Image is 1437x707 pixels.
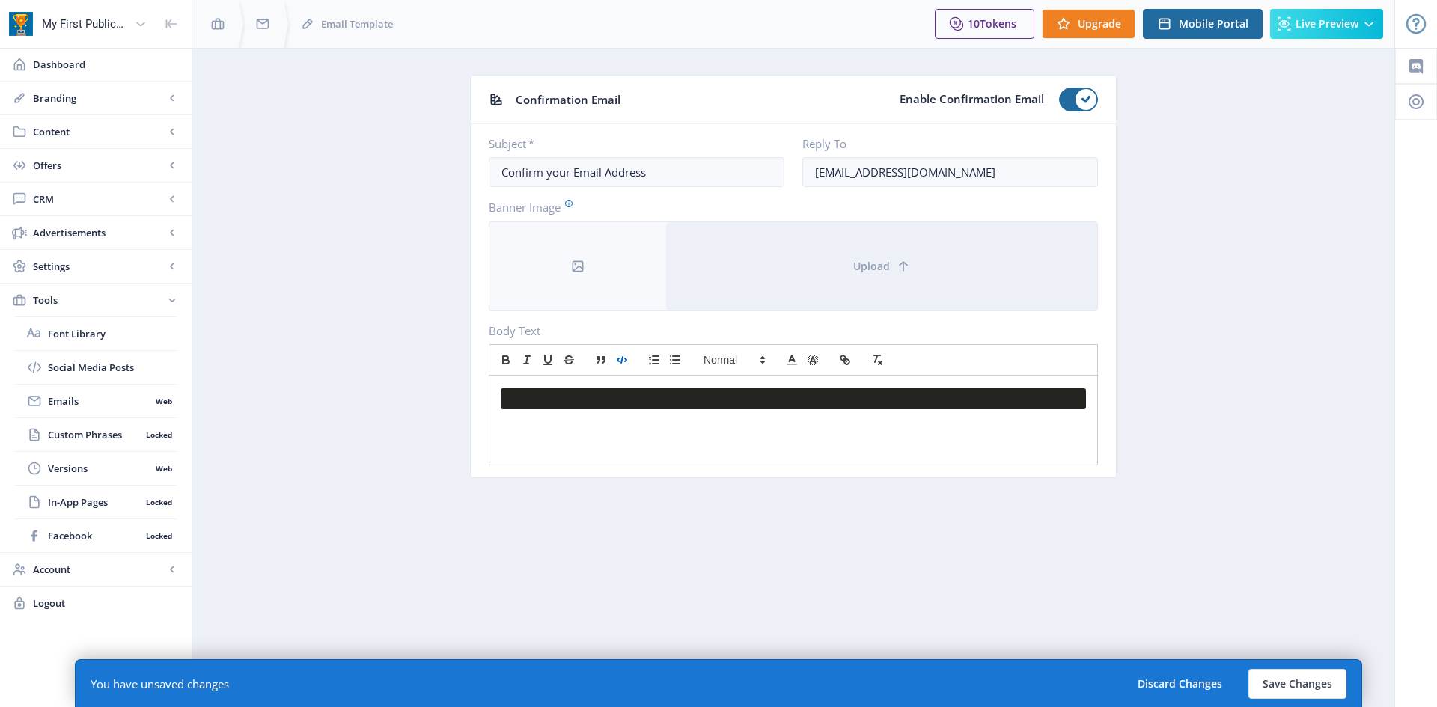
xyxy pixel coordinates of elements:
[802,136,1086,151] label: Reply To
[1248,669,1346,699] button: Save Changes
[15,452,177,485] a: VersionsWeb
[33,293,165,307] span: Tools
[980,16,1016,31] span: Tokens
[48,495,141,509] span: In-App Pages
[1123,669,1236,699] button: Discard Changes
[15,418,177,451] a: Custom PhrasesLocked
[48,461,150,476] span: Versions
[33,124,165,139] span: Content
[48,427,141,442] span: Custom Phrases
[33,259,165,274] span: Settings
[33,158,165,173] span: Offers
[150,461,177,476] nb-badge: Web
[516,88,620,111] span: Confirmation Email
[33,596,180,610] span: Logout
[935,9,1034,39] button: 10Tokens
[91,676,229,691] div: You have unsaved changes
[141,427,177,442] nb-badge: Locked
[48,528,141,543] span: Facebook
[15,486,177,518] a: In-App PagesLocked
[900,88,1044,111] span: Enable Confirmation Email
[1143,9,1263,39] button: Mobile Portal
[9,12,33,36] img: app-icon.png
[15,385,177,417] a: EmailsWeb
[1042,9,1135,39] button: Upgrade
[33,192,165,206] span: CRM
[489,136,772,151] label: Subject
[321,16,393,31] span: Email Template
[48,394,150,408] span: Emails
[15,351,177,384] a: Social Media Posts
[33,562,165,577] span: Account
[33,225,165,240] span: Advertisements
[33,57,180,72] span: Dashboard
[1078,18,1121,30] span: Upgrade
[141,495,177,509] nb-badge: Locked
[1179,18,1248,30] span: Mobile Portal
[48,326,177,341] span: Font Library
[853,260,890,272] span: Upload
[1270,9,1383,39] button: Live Preview
[15,317,177,350] a: Font Library
[150,394,177,408] nb-badge: Web
[489,199,1086,215] label: Banner Image
[15,519,177,552] a: FacebookLocked
[666,222,1097,310] button: Upload
[48,360,177,375] span: Social Media Posts
[489,323,1086,338] label: Body Text
[141,528,177,543] nb-badge: Locked
[1296,18,1358,30] span: Live Preview
[33,91,165,105] span: Branding
[42,7,129,40] div: My First Publication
